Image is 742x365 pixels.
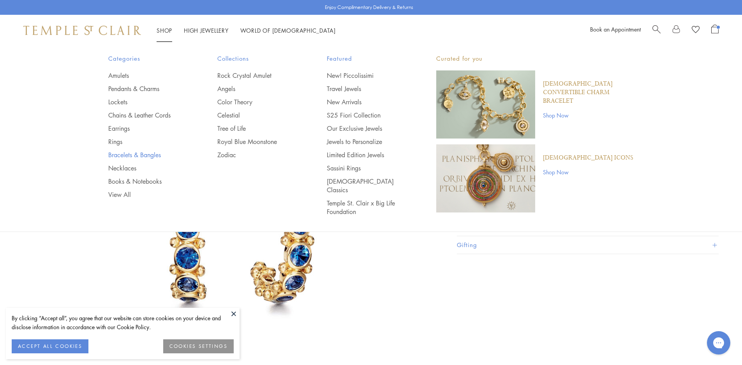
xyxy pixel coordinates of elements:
span: Featured [327,54,405,63]
a: S25 Fiori Collection [327,111,405,119]
a: [DEMOGRAPHIC_DATA] Classics [327,177,405,194]
p: Enjoy Complimentary Delivery & Returns [325,4,413,11]
a: Angels [217,84,296,93]
p: Curated for you [436,54,634,63]
button: COOKIES SETTINGS [163,339,234,353]
a: New! Piccolissimi [327,71,405,80]
a: Color Theory [217,98,296,106]
a: ShopShop [157,26,172,34]
a: Chains & Leather Cords [108,111,187,119]
a: Necklaces [108,164,187,172]
a: Bracelets & Bangles [108,151,187,159]
a: Royal Blue Moonstone [217,137,296,146]
a: World of [DEMOGRAPHIC_DATA]World of [DEMOGRAPHIC_DATA] [240,26,336,34]
a: Rock Crystal Amulet [217,71,296,80]
a: View Wishlist [692,25,700,36]
a: Earrings [108,124,187,133]
a: Book an Appointment [590,25,641,33]
button: ACCEPT ALL COOKIES [12,339,88,353]
a: View All [108,190,187,199]
a: Temple St. Clair x Big Life Foundation [327,199,405,216]
span: Categories [108,54,187,63]
a: Pendants & Charms [108,84,187,93]
a: Shop Now [543,168,633,176]
a: Travel Jewels [327,84,405,93]
a: Books & Notebooks [108,177,187,186]
a: [DEMOGRAPHIC_DATA] Convertible Charm Bracelet [543,80,634,105]
a: Shop Now [543,111,634,119]
a: Celestial [217,111,296,119]
span: Collections [217,54,296,63]
a: New Arrivals [327,98,405,106]
button: Gifting [457,236,719,254]
a: Sassini Rings [327,164,405,172]
a: Our Exclusive Jewels [327,124,405,133]
a: Open Shopping Bag [711,25,719,36]
a: Search [652,25,661,36]
img: Temple St. Clair [23,26,141,35]
a: Rings [108,137,187,146]
a: High JewelleryHigh Jewellery [184,26,229,34]
div: By clicking “Accept all”, you agree that our website can store cookies on your device and disclos... [12,314,234,332]
a: Tree of Life [217,124,296,133]
a: Zodiac [217,151,296,159]
nav: Main navigation [157,26,336,35]
a: [DEMOGRAPHIC_DATA] Icons [543,154,633,162]
a: Limited Edition Jewels [327,151,405,159]
a: Amulets [108,71,187,80]
a: Lockets [108,98,187,106]
a: Jewels to Personalize [327,137,405,146]
iframe: Gorgias live chat messenger [703,328,734,357]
